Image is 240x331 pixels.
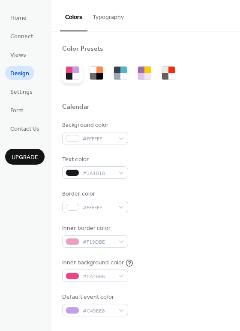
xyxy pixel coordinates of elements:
[10,106,24,115] span: Form
[10,32,33,41] span: Connect
[83,169,114,178] span: #1A1818
[83,135,114,144] span: #FFFFFF
[5,47,31,61] a: Views
[5,29,38,43] a: Connect
[5,66,34,80] a: Design
[62,224,126,233] div: Inner border color
[83,272,114,281] span: #EA4686
[83,306,114,316] span: #C49EE8
[62,190,126,199] div: Border color
[62,155,126,164] div: Text color
[62,293,126,302] div: Default event color
[83,238,114,247] span: #F19DBE
[10,69,29,78] span: Design
[5,149,45,165] button: Upgrade
[83,203,114,212] span: #FFFFFF
[5,103,29,117] a: Form
[62,121,126,130] div: Background color
[10,88,33,97] span: Settings
[62,258,124,267] div: Inner background color
[5,84,38,98] a: Settings
[10,51,26,60] span: Views
[5,10,32,25] a: Home
[5,121,45,135] a: Contact Us
[10,125,39,134] span: Contact Us
[12,153,38,162] span: Upgrade
[62,103,90,112] div: Calendar
[10,14,27,23] span: Home
[62,45,103,54] div: Color Presets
